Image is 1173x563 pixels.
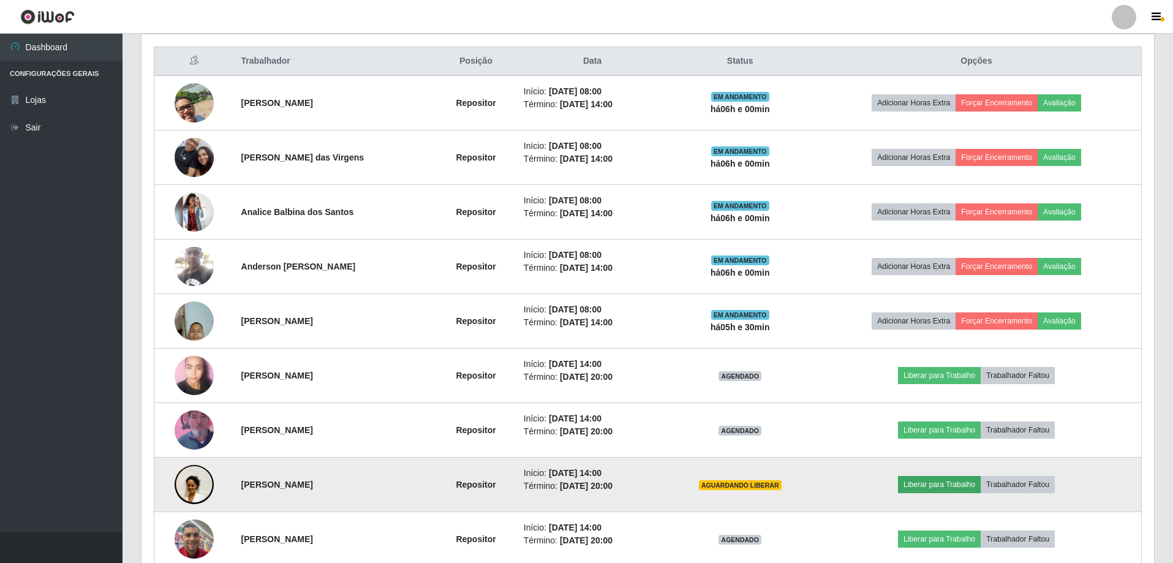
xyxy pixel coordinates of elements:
[549,141,602,151] time: [DATE] 08:00
[456,371,496,380] strong: Repositor
[524,425,662,438] li: Término:
[241,480,313,489] strong: [PERSON_NAME]
[549,359,602,369] time: [DATE] 14:00
[711,310,769,320] span: EM ANDAMENTO
[524,303,662,316] li: Início:
[175,192,214,232] img: 1750188779989.jpeg
[524,85,662,98] li: Início:
[524,316,662,329] li: Término:
[560,208,613,218] time: [DATE] 14:00
[456,534,496,544] strong: Repositor
[898,531,981,548] button: Liberar para Trabalho
[711,146,769,156] span: EM ANDAMENTO
[981,476,1055,493] button: Trabalhador Faltou
[175,131,214,183] img: 1749232014146.jpeg
[516,47,669,76] th: Data
[524,194,662,207] li: Início:
[524,358,662,371] li: Início:
[1038,258,1081,275] button: Avaliação
[175,286,214,356] img: 1756825984216.jpeg
[560,481,613,491] time: [DATE] 20:00
[956,149,1038,166] button: Forçar Encerramento
[711,159,770,168] strong: há 06 h e 00 min
[956,94,1038,111] button: Forçar Encerramento
[175,349,214,401] img: 1750798204685.jpeg
[560,99,613,109] time: [DATE] 14:00
[524,249,662,262] li: Início:
[549,304,602,314] time: [DATE] 08:00
[549,250,602,260] time: [DATE] 08:00
[956,312,1038,330] button: Forçar Encerramento
[175,240,214,292] img: 1756170415861.jpeg
[241,534,313,544] strong: [PERSON_NAME]
[241,153,364,162] strong: [PERSON_NAME] das Virgens
[456,262,496,271] strong: Repositor
[241,316,313,326] strong: [PERSON_NAME]
[711,322,770,332] strong: há 05 h e 30 min
[711,255,769,265] span: EM ANDAMENTO
[872,94,956,111] button: Adicionar Horas Extra
[175,395,214,465] img: 1752090635186.jpeg
[719,371,761,381] span: AGENDADO
[241,425,313,435] strong: [PERSON_NAME]
[711,104,770,114] strong: há 06 h e 00 min
[981,367,1055,384] button: Trabalhador Faltou
[812,47,1141,76] th: Opções
[1038,203,1081,221] button: Avaliação
[524,412,662,425] li: Início:
[175,68,214,138] img: 1744982443257.jpeg
[981,421,1055,439] button: Trabalhador Faltou
[549,414,602,423] time: [DATE] 14:00
[549,468,602,478] time: [DATE] 14:00
[560,426,613,436] time: [DATE] 20:00
[456,480,496,489] strong: Repositor
[898,421,981,439] button: Liberar para Trabalho
[560,535,613,545] time: [DATE] 20:00
[456,425,496,435] strong: Repositor
[711,92,769,102] span: EM ANDAMENTO
[456,153,496,162] strong: Repositor
[456,316,496,326] strong: Repositor
[234,47,436,76] th: Trabalhador
[175,441,214,528] img: 1752072014286.jpeg
[872,312,956,330] button: Adicionar Horas Extra
[524,480,662,493] li: Término:
[898,476,981,493] button: Liberar para Trabalho
[241,98,313,108] strong: [PERSON_NAME]
[524,534,662,547] li: Término:
[524,521,662,534] li: Início:
[241,371,313,380] strong: [PERSON_NAME]
[699,480,782,490] span: AGUARDANDO LIBERAR
[956,258,1038,275] button: Forçar Encerramento
[898,367,981,384] button: Liberar para Trabalho
[956,203,1038,221] button: Forçar Encerramento
[549,195,602,205] time: [DATE] 08:00
[1038,94,1081,111] button: Avaliação
[668,47,812,76] th: Status
[456,98,496,108] strong: Repositor
[524,207,662,220] li: Término:
[549,523,602,532] time: [DATE] 14:00
[560,317,613,327] time: [DATE] 14:00
[1038,312,1081,330] button: Avaliação
[711,213,770,223] strong: há 06 h e 00 min
[456,207,496,217] strong: Repositor
[524,140,662,153] li: Início:
[719,426,761,436] span: AGENDADO
[524,371,662,384] li: Término:
[549,86,602,96] time: [DATE] 08:00
[711,268,770,278] strong: há 06 h e 00 min
[20,9,75,25] img: CoreUI Logo
[1038,149,1081,166] button: Avaliação
[872,203,956,221] button: Adicionar Horas Extra
[241,207,354,217] strong: Analice Balbina dos Santos
[524,467,662,480] li: Início:
[560,154,613,164] time: [DATE] 14:00
[711,201,769,211] span: EM ANDAMENTO
[872,149,956,166] button: Adicionar Horas Extra
[524,98,662,111] li: Término:
[719,535,761,545] span: AGENDADO
[560,263,613,273] time: [DATE] 14:00
[560,372,613,382] time: [DATE] 20:00
[241,262,356,271] strong: Anderson [PERSON_NAME]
